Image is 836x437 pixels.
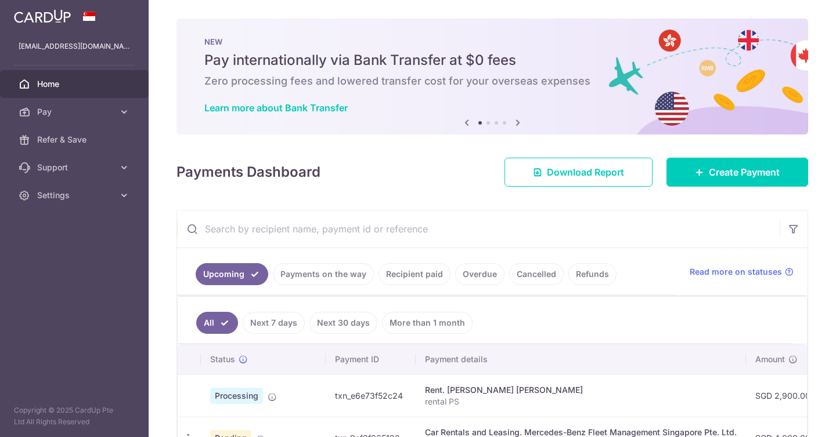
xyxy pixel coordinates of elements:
[509,263,564,285] a: Cancelled
[547,165,624,179] span: Download Report
[746,374,824,417] td: SGD 2,900.00
[196,263,268,285] a: Upcoming
[210,388,263,404] span: Processing
[425,384,737,396] div: Rent. [PERSON_NAME] [PERSON_NAME]
[416,344,746,374] th: Payment details
[690,266,782,278] span: Read more on statuses
[37,190,114,201] span: Settings
[37,106,114,118] span: Pay
[309,312,377,334] a: Next 30 days
[326,374,416,417] td: txn_e6e73f52c24
[379,263,451,285] a: Recipient paid
[326,344,416,374] th: Payment ID
[176,19,808,134] img: Bank transfer banner
[243,312,305,334] a: Next 7 days
[37,78,114,90] span: Home
[177,210,780,247] input: Search by recipient name, payment id or reference
[210,354,235,365] span: Status
[709,165,780,179] span: Create Payment
[425,396,737,407] p: rental PS
[382,312,473,334] a: More than 1 month
[204,37,780,46] p: NEW
[273,263,374,285] a: Payments on the way
[666,158,808,187] a: Create Payment
[14,9,71,23] img: CardUp
[455,263,505,285] a: Overdue
[176,162,320,183] h4: Payments Dashboard
[19,41,130,52] p: [EMAIL_ADDRESS][DOMAIN_NAME]
[505,158,653,187] a: Download Report
[755,354,785,365] span: Amount
[204,51,780,70] h5: Pay internationally via Bank Transfer at $0 fees
[196,312,238,334] a: All
[568,263,617,285] a: Refunds
[690,266,794,278] a: Read more on statuses
[204,102,348,114] a: Learn more about Bank Transfer
[37,162,114,173] span: Support
[204,74,780,88] h6: Zero processing fees and lowered transfer cost for your overseas expenses
[37,134,114,145] span: Refer & Save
